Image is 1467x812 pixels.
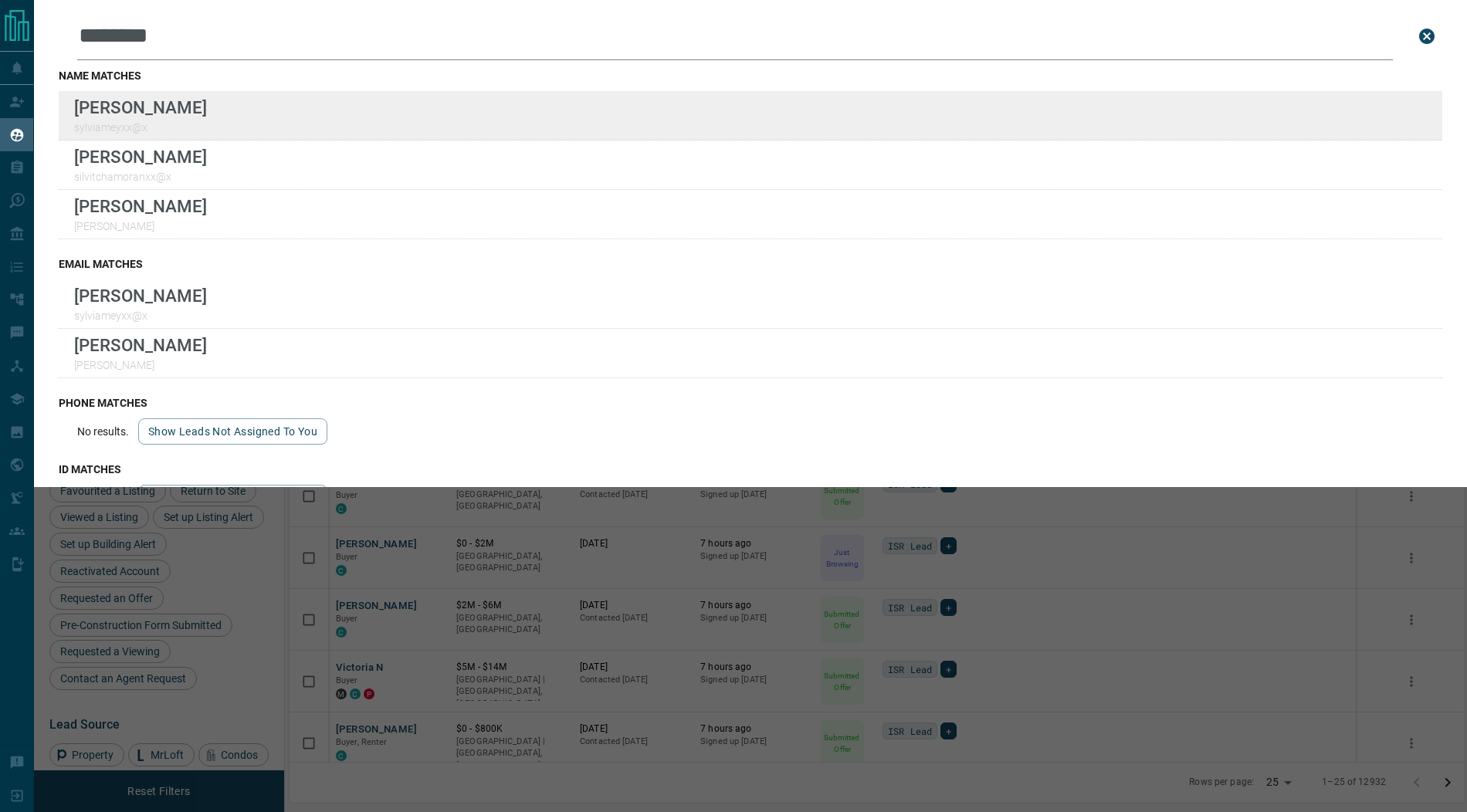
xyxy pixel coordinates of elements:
[74,359,207,371] p: [PERSON_NAME]
[74,196,207,216] p: [PERSON_NAME]
[1411,21,1442,52] button: close search bar
[74,171,207,183] p: silvitchamoranxx@x
[74,147,207,167] p: [PERSON_NAME]
[138,485,327,511] button: show leads not assigned to you
[77,425,129,438] p: No results.
[74,121,207,134] p: sylviameyxx@x
[74,335,207,355] p: [PERSON_NAME]
[74,310,207,322] p: sylviameyxx@x
[74,97,207,117] p: [PERSON_NAME]
[59,258,1442,270] h3: email matches
[59,69,1442,82] h3: name matches
[74,220,207,232] p: [PERSON_NAME]
[59,397,1442,409] h3: phone matches
[74,286,207,306] p: [PERSON_NAME]
[138,418,327,445] button: show leads not assigned to you
[59,463,1442,475] h3: id matches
